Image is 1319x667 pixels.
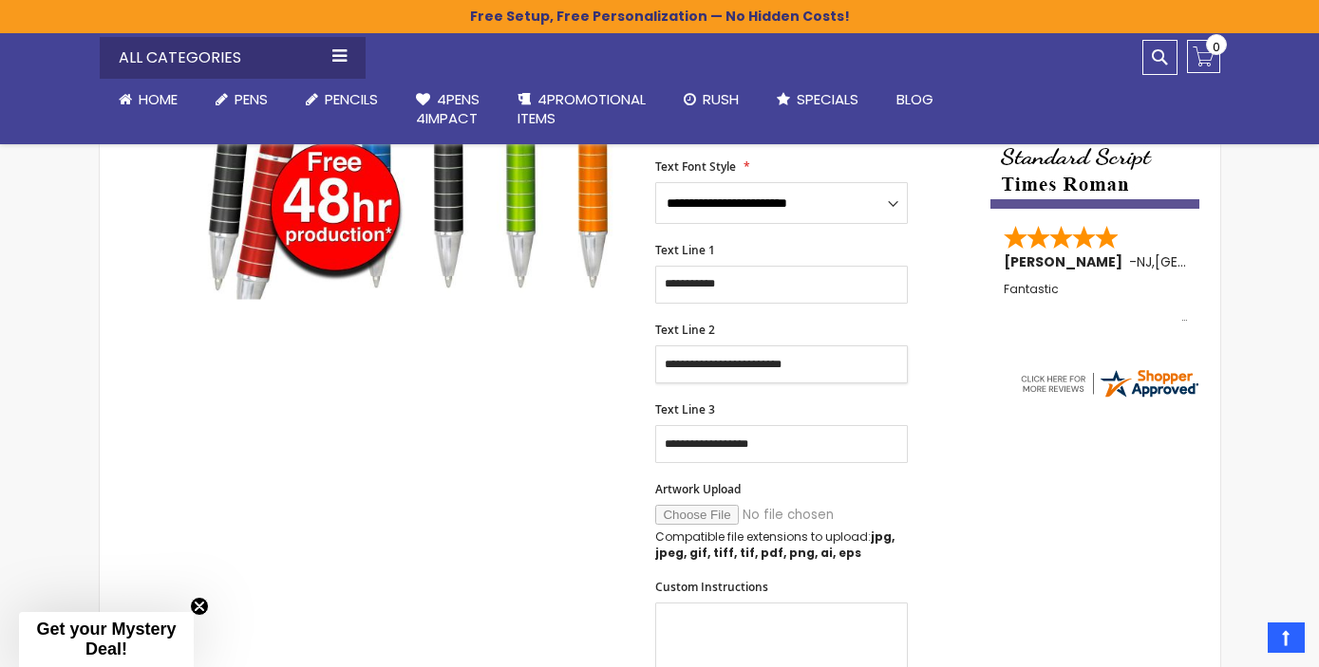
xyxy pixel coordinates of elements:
[1268,622,1305,653] a: Top
[197,79,287,120] a: Pens
[325,89,378,109] span: Pencils
[287,79,397,120] a: Pencils
[190,597,209,616] button: Close teaser
[655,529,908,560] p: Compatible file extensions to upload:
[416,89,480,128] span: 4Pens 4impact
[1129,252,1294,271] span: - ,
[139,89,178,109] span: Home
[1018,366,1200,400] img: 4pens.com widget logo
[665,79,758,120] a: Rush
[499,79,665,140] a: 4PROMOTIONALITEMS
[655,481,741,497] span: Artwork Upload
[1213,38,1220,56] span: 0
[518,89,646,128] span: 4PROMOTIONAL ITEMS
[1187,40,1220,73] a: 0
[235,89,268,109] span: Pens
[703,89,739,109] span: Rush
[655,158,736,175] span: Text Font Style
[1018,388,1200,404] a: 4pens.com certificate URL
[100,37,366,79] div: All Categories
[1004,252,1129,271] span: [PERSON_NAME]
[100,79,197,120] a: Home
[36,620,176,658] span: Get your Mystery Deal!
[655,401,715,417] span: Text Line 3
[896,89,933,109] span: Blog
[877,79,952,120] a: Blog
[797,89,858,109] span: Specials
[1155,252,1294,271] span: [GEOGRAPHIC_DATA]
[1004,283,1188,324] div: Fantastic
[655,579,768,595] span: Custom Instructions
[19,612,194,667] div: Get your Mystery Deal!Close teaser
[655,322,715,338] span: Text Line 2
[655,528,895,560] strong: jpg, jpeg, gif, tiff, tif, pdf, png, ai, eps
[758,79,877,120] a: Specials
[655,242,715,258] span: Text Line 1
[1137,252,1152,271] span: NJ
[397,79,499,140] a: 4Pens4impact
